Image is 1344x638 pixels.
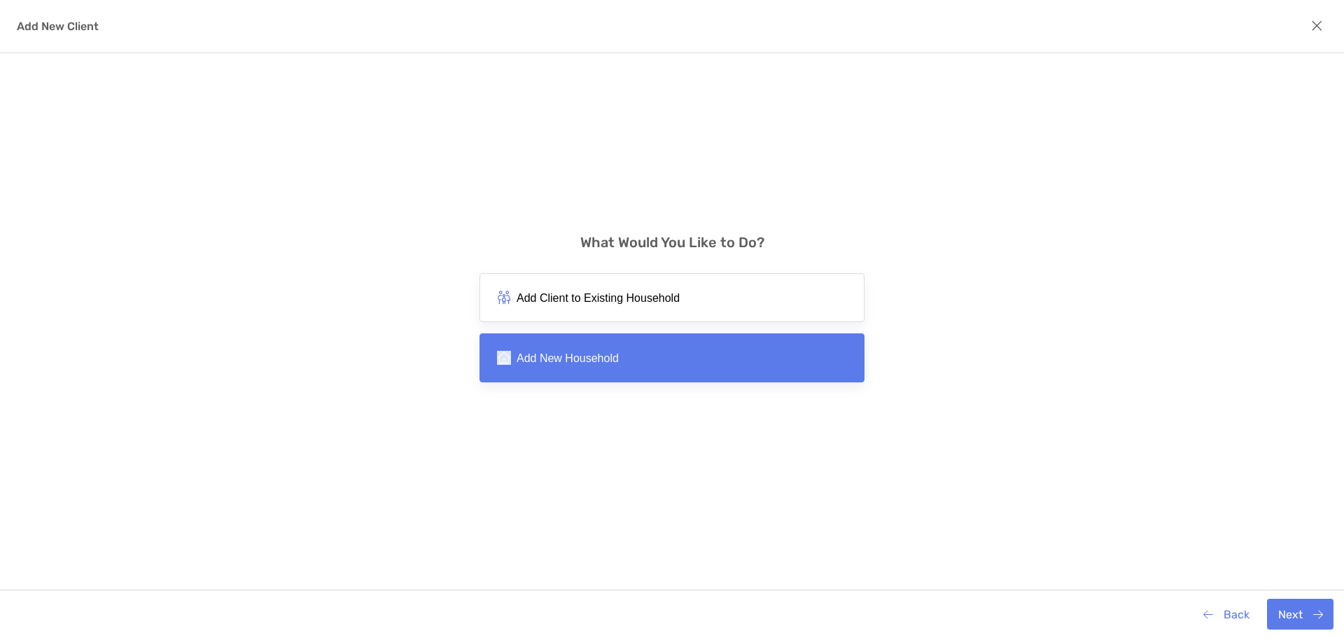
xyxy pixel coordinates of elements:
img: blue house [497,351,511,365]
img: household [497,291,511,305]
button: Add Client to Existing Household [479,273,864,322]
h4: Add New Client [17,20,99,33]
span: Add Client to Existing Household [517,291,680,305]
button: Back [1192,599,1260,630]
button: Add New Household [479,333,864,382]
button: Next [1267,599,1333,630]
span: Add New Household [517,352,619,365]
h3: What Would You Like to Do? [580,234,764,251]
